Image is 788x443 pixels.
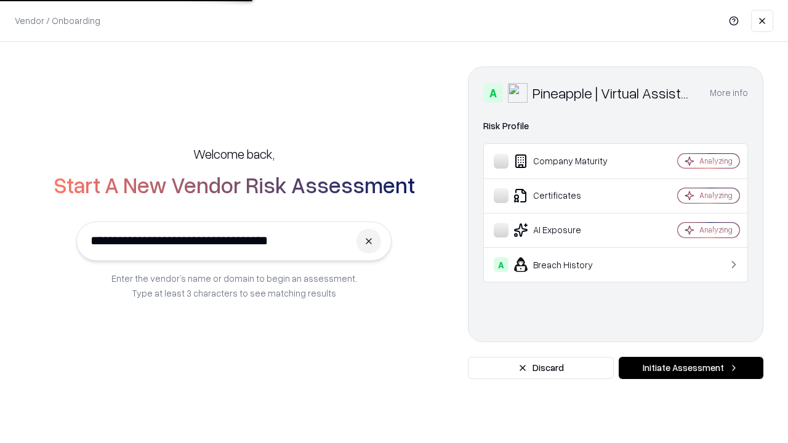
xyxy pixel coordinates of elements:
[494,154,641,169] div: Company Maturity
[710,82,748,104] button: More info
[494,223,641,237] div: AI Exposure
[699,190,733,201] div: Analyzing
[111,271,357,300] p: Enter the vendor’s name or domain to begin an assessment. Type at least 3 characters to see match...
[483,83,503,103] div: A
[483,119,748,134] div: Risk Profile
[193,145,275,162] h5: Welcome back,
[508,83,528,103] img: Pineapple | Virtual Assistant Agency
[54,172,415,197] h2: Start A New Vendor Risk Assessment
[494,257,641,272] div: Breach History
[494,188,641,203] div: Certificates
[699,225,733,235] div: Analyzing
[699,156,733,166] div: Analyzing
[619,357,763,379] button: Initiate Assessment
[494,257,509,272] div: A
[15,14,100,27] p: Vendor / Onboarding
[468,357,614,379] button: Discard
[533,83,695,103] div: Pineapple | Virtual Assistant Agency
